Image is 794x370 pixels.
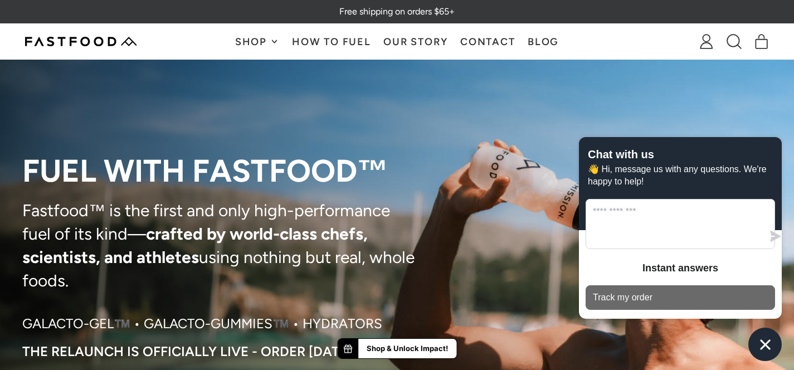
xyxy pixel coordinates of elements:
[22,199,421,293] p: Fastfood™ is the first and only high-performance fuel of its kind— using nothing but real, whole ...
[25,37,137,46] img: Fastfood
[235,37,270,47] span: Shop
[228,24,285,59] button: Shop
[286,24,377,59] a: How To Fuel
[576,137,785,361] inbox-online-store-chat: Shopify online store chat
[522,24,566,59] a: Blog
[377,24,454,59] a: Our Story
[22,154,421,188] p: Fuel with Fastfood™
[22,315,382,333] p: Galacto-Gel™️ • Galacto-Gummies™️ • Hydrators
[22,223,368,267] strong: crafted by world-class chefs, scientists, and athletes
[454,24,522,59] a: Contact
[22,344,352,359] p: The RELAUNCH IS OFFICIALLY LIVE - ORDER [DATE]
